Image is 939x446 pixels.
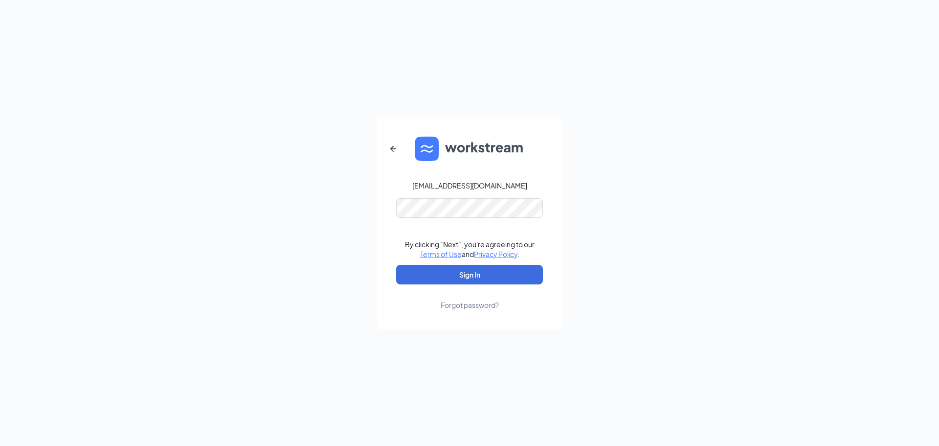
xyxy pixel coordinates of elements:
[474,250,517,258] a: Privacy Policy
[412,181,527,190] div: [EMAIL_ADDRESS][DOMAIN_NAME]
[415,137,524,161] img: WS logo and Workstream text
[387,143,399,155] svg: ArrowLeftNew
[396,265,543,284] button: Sign In
[441,300,499,310] div: Forgot password?
[441,284,499,310] a: Forgot password?
[420,250,462,258] a: Terms of Use
[405,239,535,259] div: By clicking "Next", you're agreeing to our and .
[381,137,405,161] button: ArrowLeftNew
